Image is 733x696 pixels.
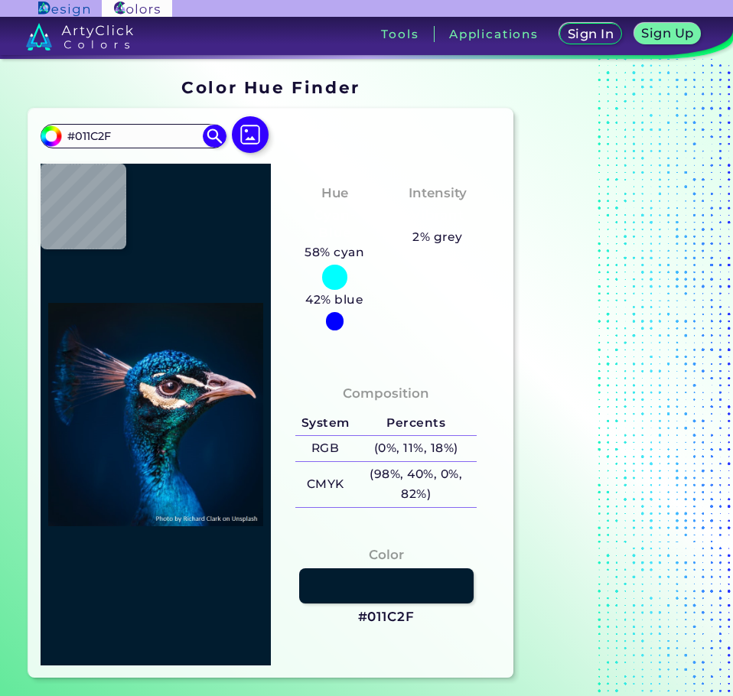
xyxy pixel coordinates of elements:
img: ArtyClick Design logo [38,2,90,16]
h4: Intensity [409,182,467,204]
h3: Cyan-Blue [292,207,377,242]
h5: RGB [295,436,355,461]
h5: 2% grey [412,227,462,247]
h4: Composition [343,382,429,405]
img: icon picture [232,116,269,153]
h5: Percents [355,411,477,436]
h5: Sign Up [644,28,692,39]
img: img_pavlin.jpg [48,171,263,658]
h1: Color Hue Finder [181,76,360,99]
h3: Vibrant [405,207,471,225]
a: Sign In [562,24,619,44]
h4: Hue [321,182,348,204]
img: logo_artyclick_colors_white.svg [26,23,134,50]
h4: Color [369,544,404,566]
iframe: Advertisement [520,73,711,684]
h5: System [295,411,355,436]
h5: 42% blue [300,290,370,310]
a: Sign Up [637,24,698,44]
img: icon search [203,125,226,148]
h5: (98%, 40%, 0%, 82%) [355,462,477,507]
input: type color.. [62,125,204,146]
h5: 58% cyan [299,242,370,262]
h5: Sign In [570,28,611,40]
h3: Tools [381,28,419,40]
h5: (0%, 11%, 18%) [355,436,477,461]
h3: #011C2F [358,608,415,626]
h5: CMYK [295,472,355,497]
h3: Applications [449,28,539,40]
